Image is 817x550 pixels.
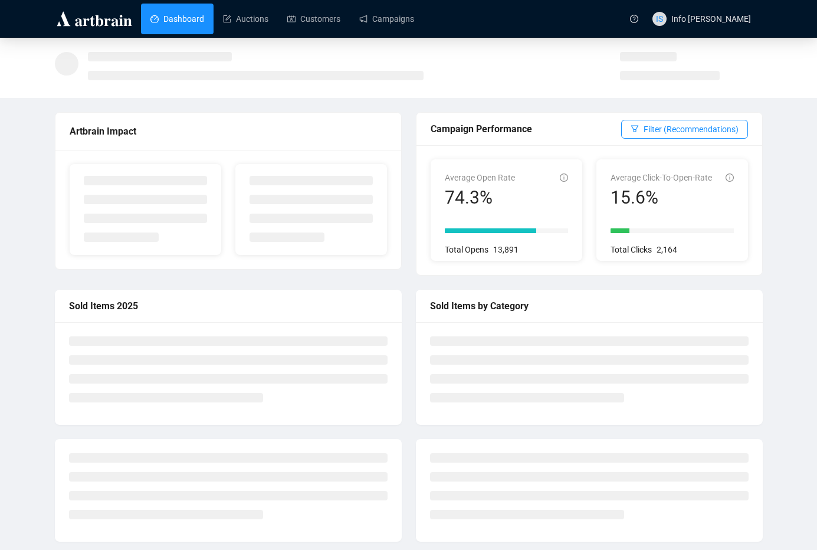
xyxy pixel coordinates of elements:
span: info-circle [560,173,568,182]
div: Sold Items by Category [430,299,749,313]
a: Campaigns [359,4,414,34]
span: info-circle [726,173,734,182]
a: Dashboard [150,4,204,34]
img: logo [55,9,134,28]
span: question-circle [630,15,638,23]
span: Average Click-To-Open-Rate [611,173,712,182]
span: 13,891 [493,245,519,254]
span: 2,164 [657,245,677,254]
span: Total Opens [445,245,488,254]
span: Average Open Rate [445,173,515,182]
div: 74.3% [445,186,515,209]
span: Info [PERSON_NAME] [671,14,751,24]
a: Customers [287,4,340,34]
span: Total Clicks [611,245,652,254]
div: Campaign Performance [431,122,621,136]
div: Artbrain Impact [70,124,387,139]
a: Auctions [223,4,268,34]
span: IS [656,12,663,25]
span: filter [631,125,639,133]
div: Sold Items 2025 [69,299,388,313]
button: Filter (Recommendations) [621,120,748,139]
div: 15.6% [611,186,712,209]
span: Filter (Recommendations) [644,123,739,136]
